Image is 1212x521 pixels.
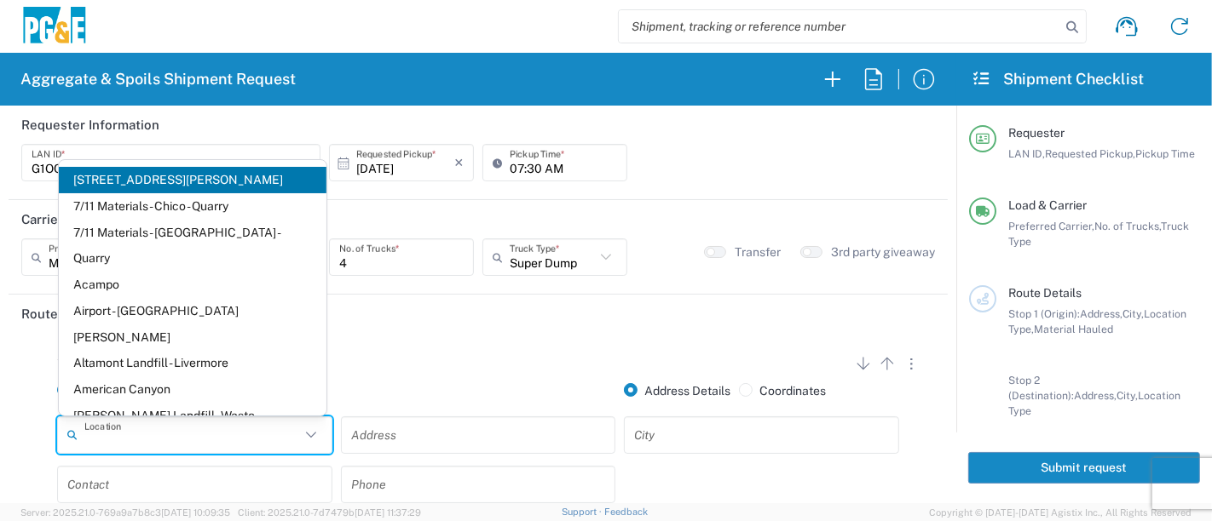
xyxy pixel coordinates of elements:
[59,220,327,272] span: 7/11 Materials - [GEOGRAPHIC_DATA] - Quarry
[20,69,296,89] h2: Aggregate & Spoils Shipment Request
[1117,389,1138,402] span: City,
[1080,307,1123,320] span: Address,
[831,244,935,260] label: 3rd party giveaway
[1008,126,1065,140] span: Requester
[604,507,648,517] a: Feedback
[238,507,421,518] span: Client: 2025.21.0-7d7479b
[355,507,421,518] span: [DATE] 11:37:29
[1074,389,1117,402] span: Address,
[59,193,327,220] span: 7/11 Materials - Chico - Quarry
[624,383,730,398] label: Address Details
[21,211,161,228] h2: Carrier & Truck Details
[1135,147,1195,160] span: Pickup Time
[1045,147,1135,160] span: Requested Pickup,
[968,452,1200,484] button: Submit request
[59,298,327,351] span: Airport - [GEOGRAPHIC_DATA][PERSON_NAME]
[735,244,782,260] label: Transfer
[1094,220,1161,232] span: No. of Trucks,
[1008,147,1045,160] span: LAN ID,
[21,306,105,323] h2: Route Details
[59,272,327,298] span: Acampo
[161,507,230,518] span: [DATE] 10:09:35
[1008,307,1080,320] span: Stop 1 (Origin):
[1034,323,1113,335] span: Material Hauled
[21,117,159,134] h2: Requester Information
[59,167,327,193] span: [STREET_ADDRESS][PERSON_NAME]
[454,149,464,176] i: ×
[972,69,1144,89] h2: Shipment Checklist
[929,505,1192,520] span: Copyright © [DATE]-[DATE] Agistix Inc., All Rights Reserved
[1008,198,1087,212] span: Load & Carrier
[1123,307,1144,320] span: City,
[59,350,327,376] span: Altamont Landfill - Livermore
[1008,286,1082,300] span: Route Details
[59,376,327,403] span: American Canyon
[59,403,327,455] span: [PERSON_NAME] Landfill - Waste Management Landfill Class II
[1008,220,1094,232] span: Preferred Carrier,
[20,7,89,47] img: pge
[619,10,1060,43] input: Shipment, tracking or reference number
[20,507,230,518] span: Server: 2025.21.0-769a9a7b8c3
[739,383,826,398] label: Coordinates
[1008,374,1074,402] span: Stop 2 (Destination):
[562,507,604,517] a: Support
